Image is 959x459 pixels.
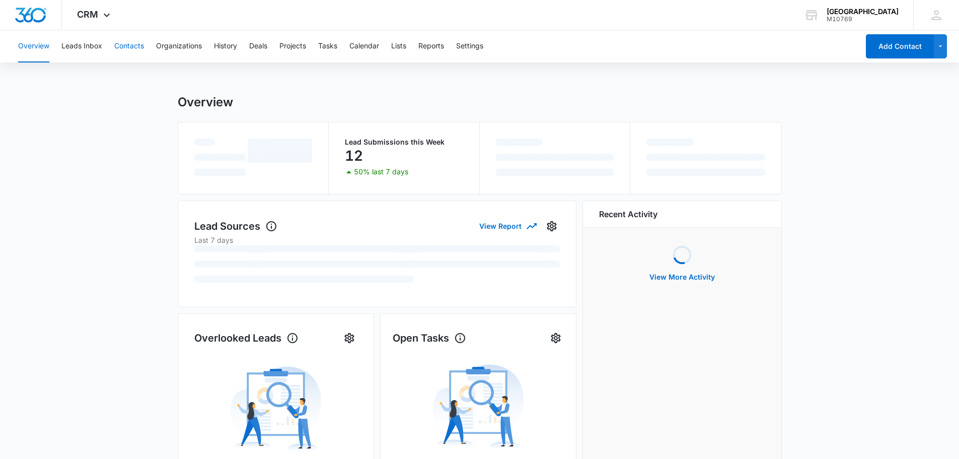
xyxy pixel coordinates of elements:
h6: Recent Activity [599,208,657,220]
button: Lists [391,30,406,62]
p: 50% last 7 days [354,168,408,175]
p: Last 7 days [194,235,560,245]
div: account name [827,8,899,16]
button: View More Activity [639,265,725,289]
button: Tasks [318,30,337,62]
h1: Overview [178,95,233,110]
h1: Lead Sources [194,219,277,234]
button: Contacts [114,30,144,62]
button: Organizations [156,30,202,62]
button: Settings [456,30,483,62]
button: Reports [418,30,444,62]
span: CRM [77,9,98,20]
button: Settings [544,218,560,234]
p: 12 [345,148,363,164]
button: Overview [18,30,49,62]
button: Add Contact [866,34,934,58]
div: account id [827,16,899,23]
button: History [214,30,237,62]
p: Lead Submissions this Week [345,139,463,146]
button: Deals [249,30,267,62]
h1: Open Tasks [393,331,466,346]
button: Settings [341,330,357,346]
button: View Report [479,217,536,235]
button: Calendar [349,30,379,62]
button: Projects [279,30,306,62]
h1: Overlooked Leads [194,331,299,346]
button: Leads Inbox [61,30,102,62]
button: Settings [548,330,564,346]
